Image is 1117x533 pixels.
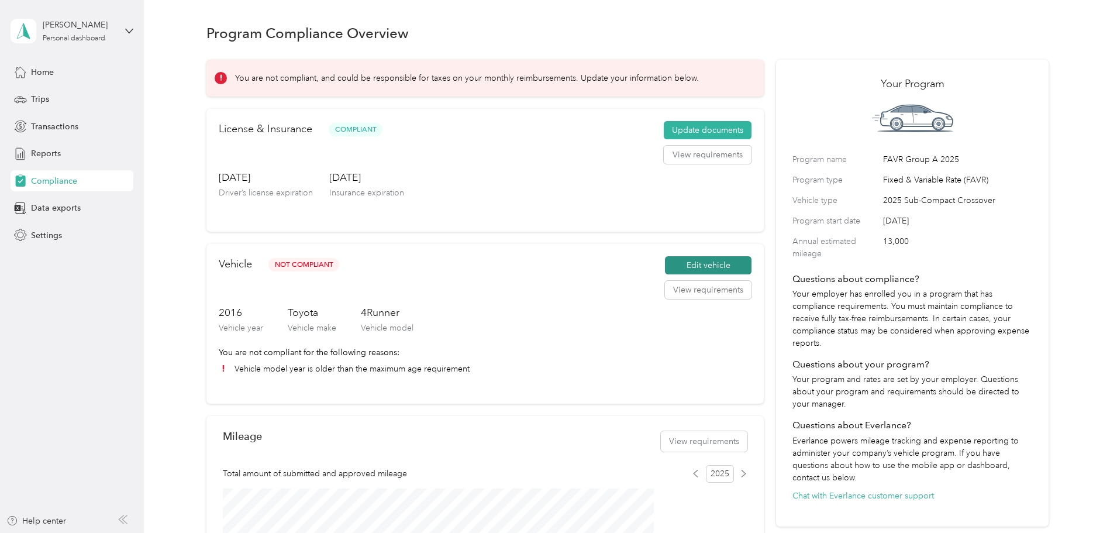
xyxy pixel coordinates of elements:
span: 2025 Sub-Compact Crossover [883,194,1032,207]
p: Vehicle make [288,322,336,334]
span: Data exports [31,202,81,214]
span: Fixed & Variable Rate (FAVR) [883,174,1032,186]
button: Help center [6,515,66,527]
label: Program name [792,153,879,166]
span: Compliance [31,175,77,187]
span: Home [31,66,54,78]
div: Personal dashboard [43,35,105,42]
span: Reports [31,147,61,160]
h3: 2016 [219,305,263,320]
span: 2025 [706,465,734,483]
li: Vehicle model year is older than the maximum age requirement [219,363,751,375]
h4: Questions about your program? [792,357,1032,372]
p: You are not compliant for the following reasons: [219,346,751,359]
span: Transactions [31,121,78,133]
h2: Vehicle [219,256,252,272]
span: 13,000 [883,235,1032,260]
label: Program start date [792,215,879,227]
h1: Program Compliance Overview [206,27,409,39]
p: Insurance expiration [329,187,404,199]
p: Vehicle model [361,322,413,334]
button: View requirements [661,431,747,452]
button: Edit vehicle [665,256,751,275]
label: Program type [792,174,879,186]
span: Settings [31,229,62,242]
p: Your employer has enrolled you in a program that has compliance requirements. You must maintain c... [792,288,1032,349]
p: Vehicle year [219,322,263,334]
h2: License & Insurance [219,121,312,137]
h4: Questions about Everlance? [792,418,1032,432]
h2: Mileage [223,430,262,442]
p: You are not compliant, and could be responsible for taxes on your monthly reimbursements. Update ... [235,72,699,84]
button: View requirements [665,281,751,300]
span: Compliant [329,123,382,136]
button: View requirements [664,146,751,164]
button: Update documents [664,121,751,140]
label: Vehicle type [792,194,879,207]
h3: [DATE] [219,170,313,185]
div: [PERSON_NAME] [43,19,116,31]
p: Your program and rates are set by your employer. Questions about your program and requirements sh... [792,373,1032,410]
span: Trips [31,93,49,105]
h3: [DATE] [329,170,404,185]
h2: Your Program [792,76,1032,92]
span: FAVR Group A 2025 [883,153,1032,166]
p: Everlance powers mileage tracking and expense reporting to administer your company’s vehicle prog... [792,435,1032,484]
p: Driver’s license expiration [219,187,313,199]
span: Total amount of submitted and approved mileage [223,467,407,480]
button: Chat with Everlance customer support [792,490,934,502]
label: Annual estimated mileage [792,235,879,260]
span: Not Compliant [268,258,339,271]
span: [DATE] [883,215,1032,227]
h3: Toyota [288,305,336,320]
h4: Questions about compliance? [792,272,1032,286]
iframe: Everlance-gr Chat Button Frame [1052,467,1117,533]
h3: 4Runner [361,305,413,320]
